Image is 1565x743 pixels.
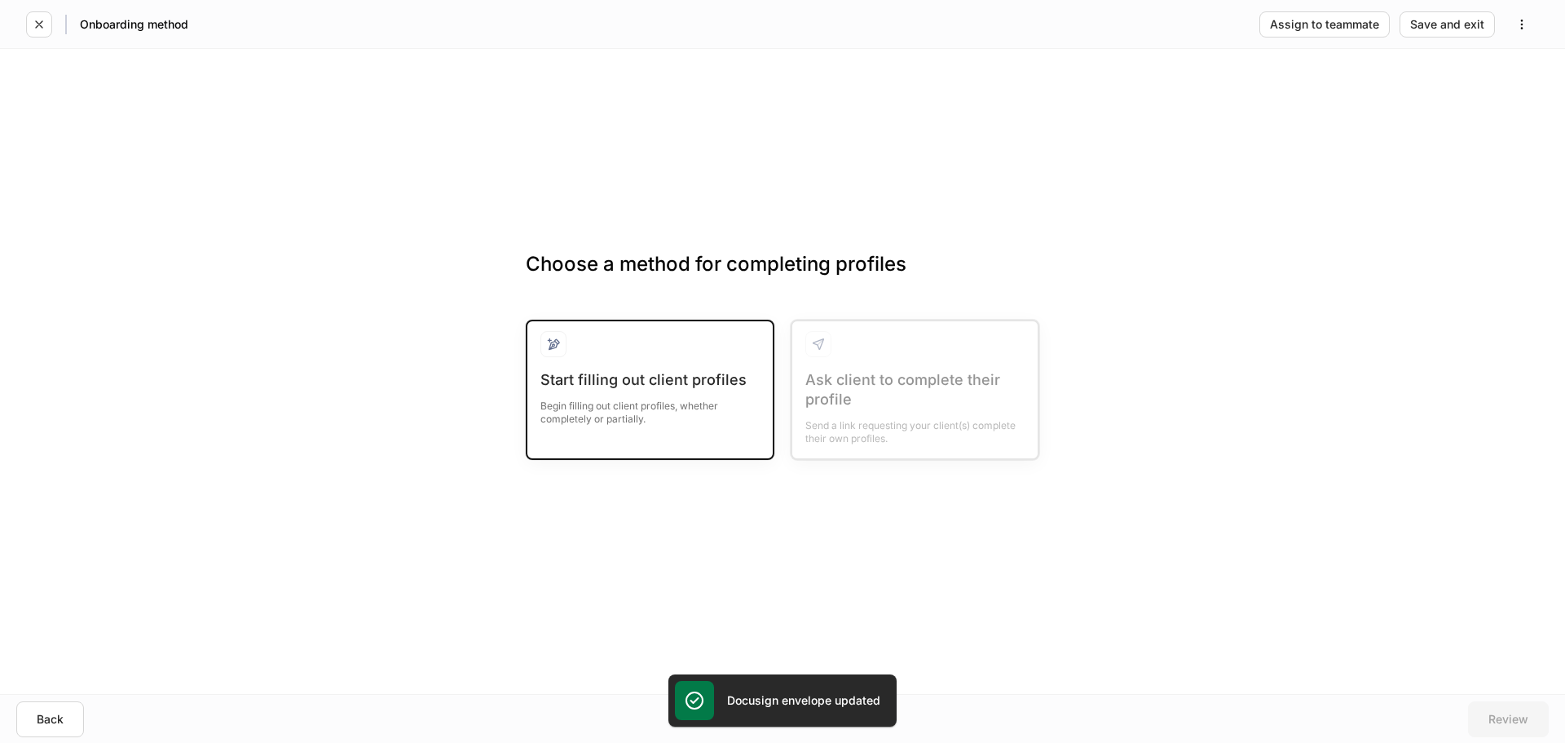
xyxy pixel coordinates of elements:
h5: Onboarding method [80,16,188,33]
div: Start filling out client profiles [540,370,760,390]
div: Back [37,714,64,725]
div: Save and exit [1410,19,1484,30]
h5: Docusign envelope updated [727,692,880,709]
button: Save and exit [1400,11,1495,38]
h3: Choose a method for completing profiles [526,251,1039,303]
button: Back [16,701,84,737]
div: Begin filling out client profiles, whether completely or partially. [540,390,760,426]
div: Assign to teammate [1270,19,1379,30]
button: Assign to teammate [1259,11,1390,38]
